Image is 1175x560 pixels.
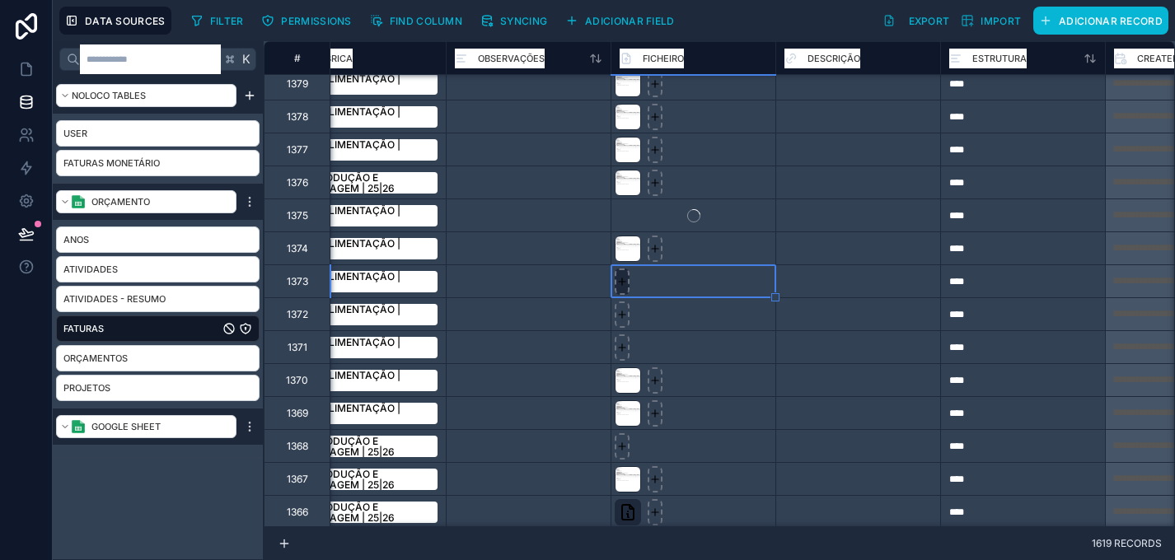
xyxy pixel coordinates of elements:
a: Adicionar record [1027,7,1168,35]
div: # [277,52,317,64]
span: Find column [390,15,462,27]
div: 3. Produção e montagem | 25|26 [300,436,428,457]
div: 1378 [287,110,308,124]
span: Observações [478,50,545,67]
button: Find column [364,8,468,33]
span: Adicionar record [1059,15,1163,27]
button: Filter [185,8,250,33]
div: 5.3. Alimentação | 25|26 [300,271,428,292]
div: 5.3. Alimentação | 25|26 [300,370,428,391]
span: Syncing [500,15,547,27]
div: 5.3. Alimentação | 25|26 [300,304,428,325]
a: Permissions [255,8,363,33]
span: Import [981,15,1021,27]
button: Adicionar field [559,8,681,33]
span: K [241,54,252,65]
div: 5.3. Alimentação | 25|26 [300,403,428,424]
div: 1369 [287,407,308,420]
div: 1377 [287,143,308,156]
button: Syncing [475,8,553,33]
div: 5.3. Alimentação | 25|26 [300,205,428,226]
button: Export [877,7,956,35]
span: Export [909,15,950,27]
span: Filter [210,15,244,27]
div: 3. Produção e montagem | 25|26 [300,502,428,523]
div: 3. Produção e montagem | 25|26 [300,469,428,490]
div: 5.3. Alimentação | 25|26 [300,238,428,259]
div: 1375 [287,209,308,222]
span: FICHEIRO [643,50,684,67]
div: 1368 [287,440,308,453]
span: Rubrica [313,50,353,67]
span: Permissions [281,15,351,27]
div: 1366 [287,506,308,519]
span: 1619 records [1092,538,1162,548]
button: Adicionar record [1033,7,1168,35]
div: 5.3. Alimentação | 25|26 [300,73,428,95]
div: 5.3. Alimentação | 25|26 [300,337,428,358]
div: 1374 [287,242,308,255]
button: Data Sources [59,7,171,35]
a: Syncing [475,8,559,33]
div: 1379 [287,77,308,91]
div: 1370 [286,374,308,387]
div: 1372 [287,308,308,321]
div: 3. Produção e montagem | 25|26 [300,172,428,194]
div: 5.3. Alimentação | 25|26 [300,139,428,161]
div: 1371 [288,341,307,354]
div: 5.3. Alimentação | 25|26 [300,106,428,128]
div: 1376 [287,176,308,189]
span: Estrutura [972,50,1027,67]
div: 1367 [287,473,308,486]
button: Import [955,7,1027,35]
span: DESCRIÇÃO [808,50,860,67]
div: 1373 [287,275,308,288]
span: Data Sources [85,15,166,27]
button: Permissions [255,8,357,33]
span: Adicionar field [585,15,675,27]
